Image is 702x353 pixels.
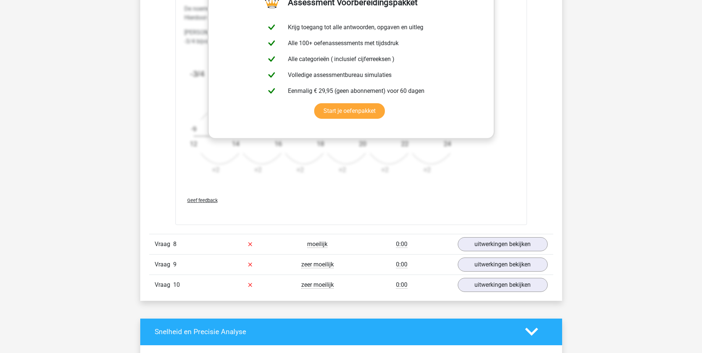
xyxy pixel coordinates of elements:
[184,28,518,46] p: [PERSON_NAME] goed hoe je de breuken in de reeks moet herschrijven om het patroon te herkennen. -...
[254,166,262,174] text: +2
[232,140,239,148] text: 14
[301,281,334,289] span: zeer moeilijk
[173,241,177,248] span: 8
[458,258,548,272] a: uitwerkingen bekijken
[359,140,366,148] text: 20
[173,281,180,288] span: 10
[314,103,385,119] a: Start je oefenpakket
[184,4,518,22] p: De noemers gaan steeds: +2 Hierdoor ontstaat de volgende reeks: [12, 14, 16, 18, 20, 22, 24]
[296,166,304,174] text: +2
[301,261,334,268] span: zeer moeilijk
[212,166,219,174] text: +2
[274,140,282,148] text: 16
[458,237,548,251] a: uitwerkingen bekijken
[401,140,409,148] text: 22
[173,261,177,268] span: 9
[339,166,346,174] text: +2
[155,240,173,249] span: Vraag
[458,278,548,292] a: uitwerkingen bekijken
[316,140,324,148] text: 18
[187,198,218,203] span: Geef feedback
[396,261,407,268] span: 0:00
[396,281,407,289] span: 0:00
[190,68,205,78] tspan: -3/4
[155,260,173,269] span: Vraag
[443,140,451,148] text: 24
[307,241,328,248] span: moeilijk
[423,166,431,174] text: +2
[155,280,173,289] span: Vraag
[191,125,196,133] text: -9
[396,241,407,248] span: 0:00
[190,140,197,148] text: 12
[155,327,514,336] h4: Snelheid en Precisie Analyse
[381,166,389,174] text: +2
